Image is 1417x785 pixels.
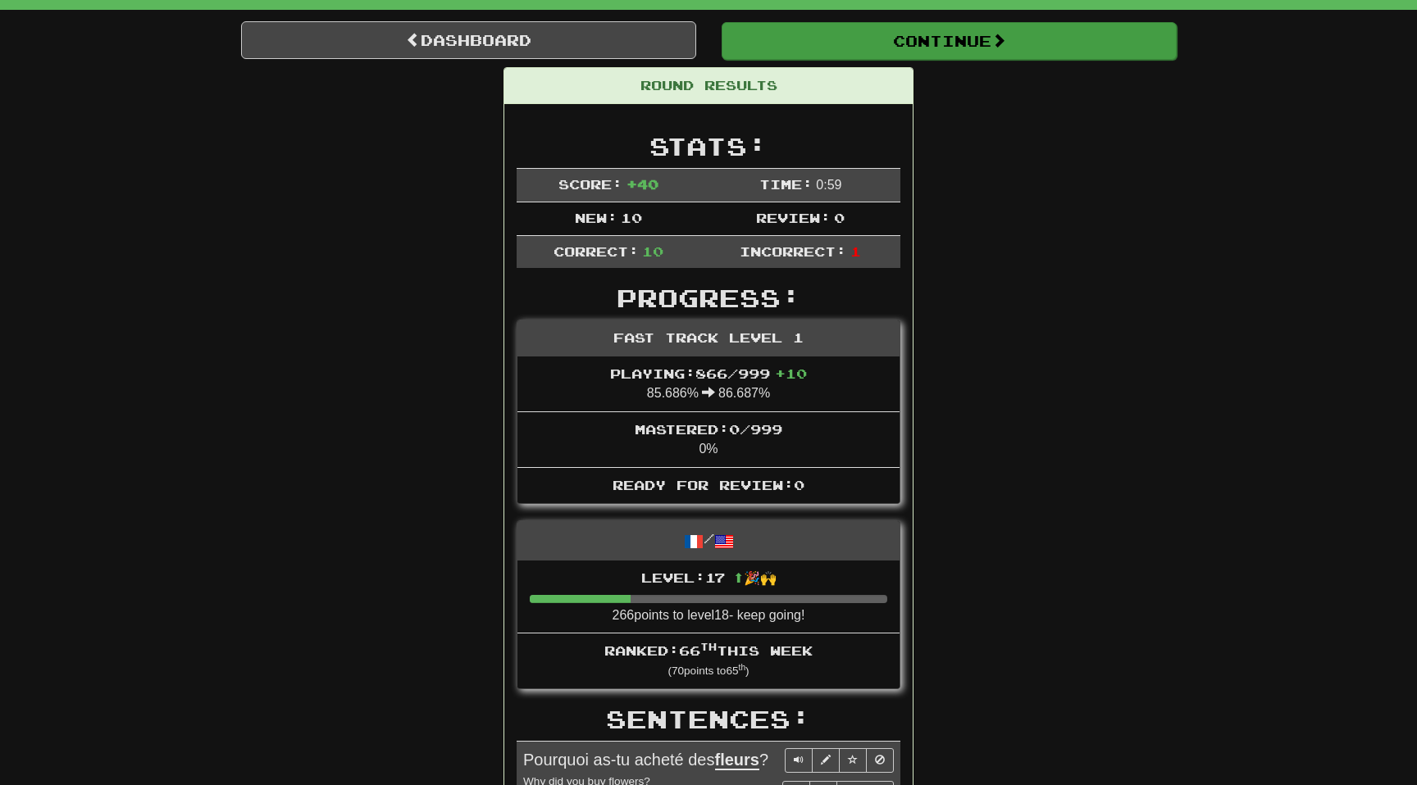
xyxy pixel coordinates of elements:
span: Score: [558,176,622,192]
div: / [517,521,900,560]
button: Toggle ignore [866,748,894,773]
span: Ranked: 66 this week [604,642,813,658]
small: ( 70 points to 65 ) [667,665,749,677]
button: Play sentence audio [785,748,813,773]
span: Time: [759,176,813,192]
span: 1 [850,243,861,259]
span: + 10 [775,365,807,381]
span: Ready for Review: 0 [613,477,804,492]
h2: Stats: [517,133,900,160]
button: Continue [722,22,1177,60]
div: Fast Track Level 1 [517,320,900,356]
li: 0% [517,411,900,468]
span: Incorrect: [740,243,846,259]
span: 10 [621,210,642,225]
li: 266 points to level 18 - keep going! [517,560,900,634]
sup: th [739,663,746,672]
span: Level: 17 [641,569,777,585]
div: Sentence controls [785,748,894,773]
span: New: [575,210,617,225]
span: Mastered: 0 / 999 [635,421,782,437]
span: Pourquoi as-tu acheté des ? [523,751,768,770]
a: Dashboard [241,21,696,59]
span: 0 [834,210,845,225]
span: Playing: 866 / 999 [610,365,807,381]
h2: Progress: [517,284,900,311]
button: Toggle favorite [839,748,867,773]
button: Edit sentence [812,748,840,773]
sup: th [700,641,717,652]
span: Correct: [554,243,639,259]
li: 85.686% 86.687% [517,356,900,412]
h2: Sentences: [517,706,900,733]
span: 10 [642,243,663,259]
div: Round Results [504,68,913,104]
span: + 40 [626,176,658,192]
span: ⬆🎉🙌 [725,569,777,585]
span: Review: [756,210,831,225]
span: 0 : 59 [816,178,841,192]
u: fleurs [715,751,759,770]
